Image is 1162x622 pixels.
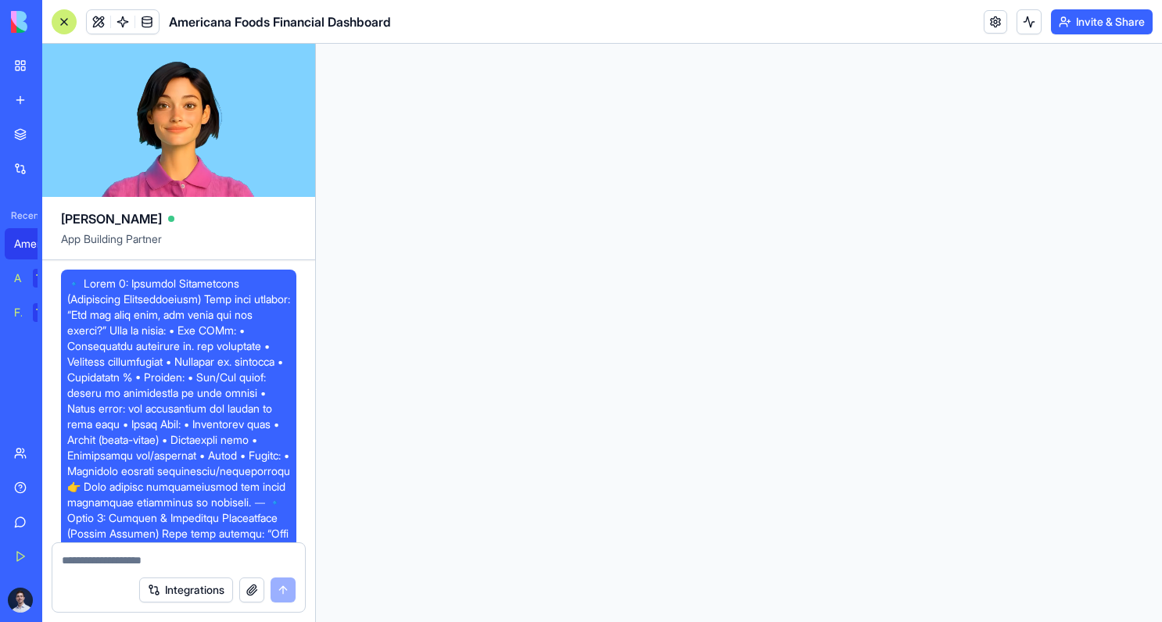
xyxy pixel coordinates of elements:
[169,13,391,31] span: Americana Foods Financial Dashboard
[5,263,67,294] a: AI Logo GeneratorTRY
[61,209,162,228] span: [PERSON_NAME]
[139,577,233,602] button: Integrations
[5,297,67,328] a: Feedback FormTRY
[5,209,38,222] span: Recent
[14,236,58,252] div: Americana Foods Financial Dashboard
[1051,9,1153,34] button: Invite & Share
[33,303,58,322] div: TRY
[33,269,58,288] div: TRY
[5,228,67,259] a: Americana Foods Financial Dashboard
[11,11,108,33] img: logo
[14,305,22,320] div: Feedback Form
[8,588,33,613] img: ACg8ocJhg5-dqjG9-d40OG5CHrKgQz-Bn-otIbBoXEwi186XINLBJiMx=s96-c
[61,231,296,259] span: App Building Partner
[14,270,22,286] div: AI Logo Generator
